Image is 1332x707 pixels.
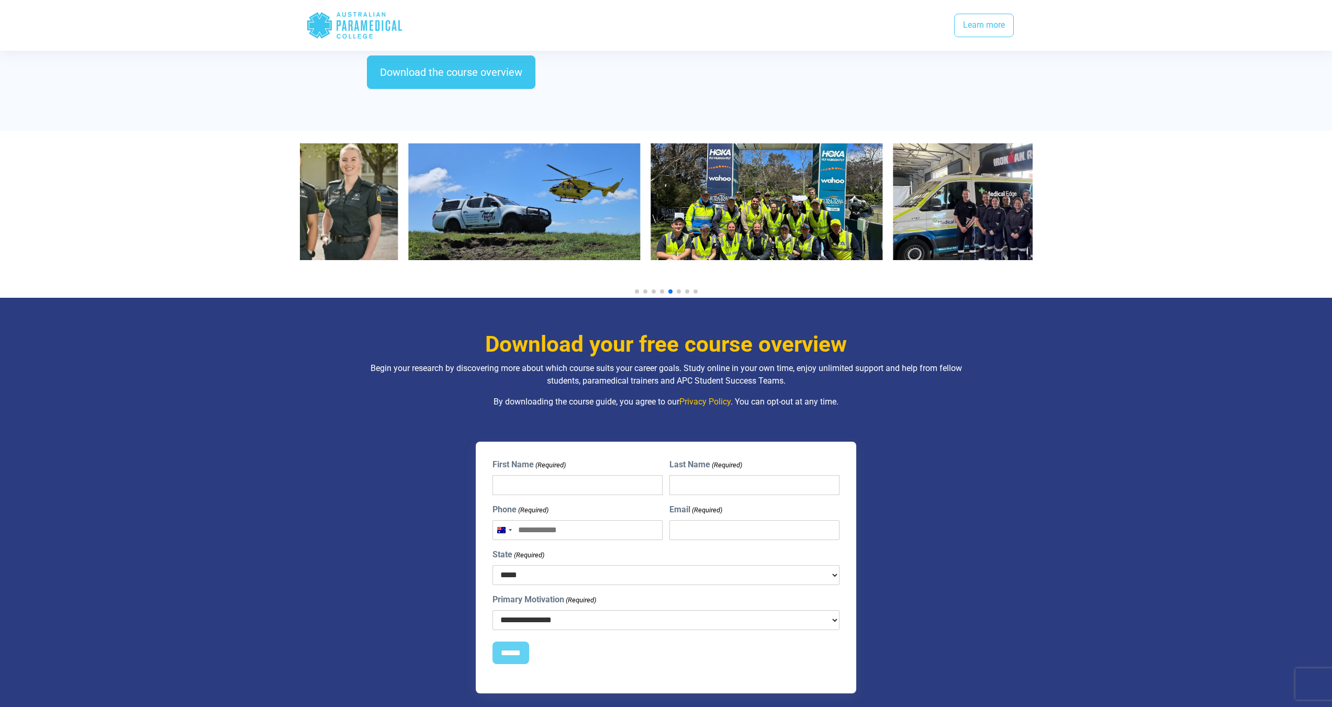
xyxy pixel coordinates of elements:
label: Primary Motivation [492,593,596,606]
label: First Name [492,458,566,471]
p: Begin your research by discovering more about which course suits your career goals. Study online ... [360,362,972,387]
h3: Download your free course overview [360,331,972,358]
label: Phone [492,503,549,516]
a: Learn more [954,14,1014,38]
img: Get First Aid Offering Medical Support. *Image: Get First Aid (2023). [651,143,882,260]
img: Image [409,143,641,260]
span: Go to slide 1 [635,289,639,294]
a: Download the course overview [367,55,535,89]
p: By downloading the course guide, you agree to our . You can opt-out at any time. [360,396,972,408]
span: Go to slide 2 [643,289,647,294]
img: Image [893,143,1125,260]
label: Email [669,503,722,516]
button: Selected country [493,521,515,540]
span: (Required) [513,550,544,560]
span: (Required) [517,505,549,515]
span: (Required) [711,460,743,470]
div: 6 / 10 [166,143,398,277]
span: Go to slide 7 [685,289,689,294]
span: (Required) [565,595,596,605]
span: Go to slide 4 [660,289,664,294]
a: Privacy Policy [679,397,731,407]
span: (Required) [534,460,566,470]
div: Australian Paramedical College [306,8,403,42]
div: 7 / 10 [409,143,641,277]
span: (Required) [691,505,723,515]
img: Image [166,143,398,260]
span: Go to slide 6 [677,289,681,294]
span: Go to slide 3 [652,289,656,294]
label: State [492,548,544,561]
div: 8 / 10 [651,143,882,277]
div: 9 / 10 [893,143,1125,277]
span: Go to slide 5 [668,289,673,294]
label: Last Name [669,458,742,471]
span: Go to slide 8 [693,289,698,294]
